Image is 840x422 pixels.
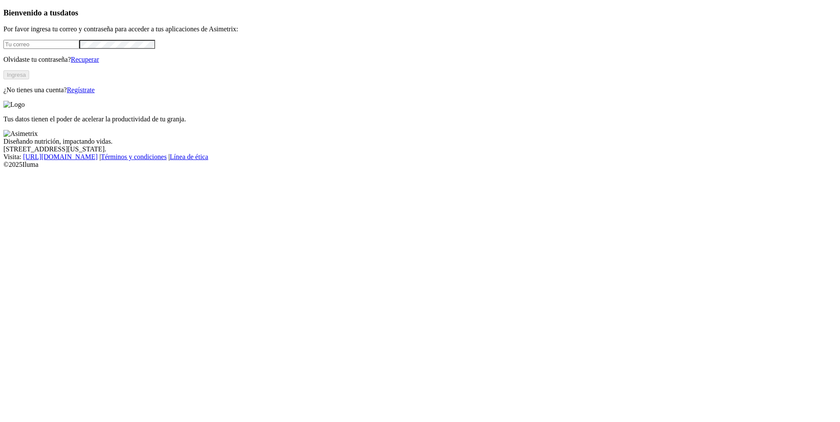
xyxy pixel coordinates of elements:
a: Línea de ética [170,153,208,160]
div: Diseñando nutrición, impactando vidas. [3,138,837,145]
img: Logo [3,101,25,109]
button: Ingresa [3,70,29,79]
h3: Bienvenido a tus [3,8,837,18]
input: Tu correo [3,40,79,49]
p: Olvidaste tu contraseña? [3,56,837,63]
img: Asimetrix [3,130,38,138]
span: datos [60,8,78,17]
div: [STREET_ADDRESS][US_STATE]. [3,145,837,153]
p: Por favor ingresa tu correo y contraseña para acceder a tus aplicaciones de Asimetrix: [3,25,837,33]
a: [URL][DOMAIN_NAME] [23,153,98,160]
p: ¿No tienes una cuenta? [3,86,837,94]
div: © 2025 Iluma [3,161,837,169]
div: Visita : | | [3,153,837,161]
p: Tus datos tienen el poder de acelerar la productividad de tu granja. [3,115,837,123]
a: Recuperar [71,56,99,63]
a: Términos y condiciones [101,153,167,160]
a: Regístrate [67,86,95,93]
